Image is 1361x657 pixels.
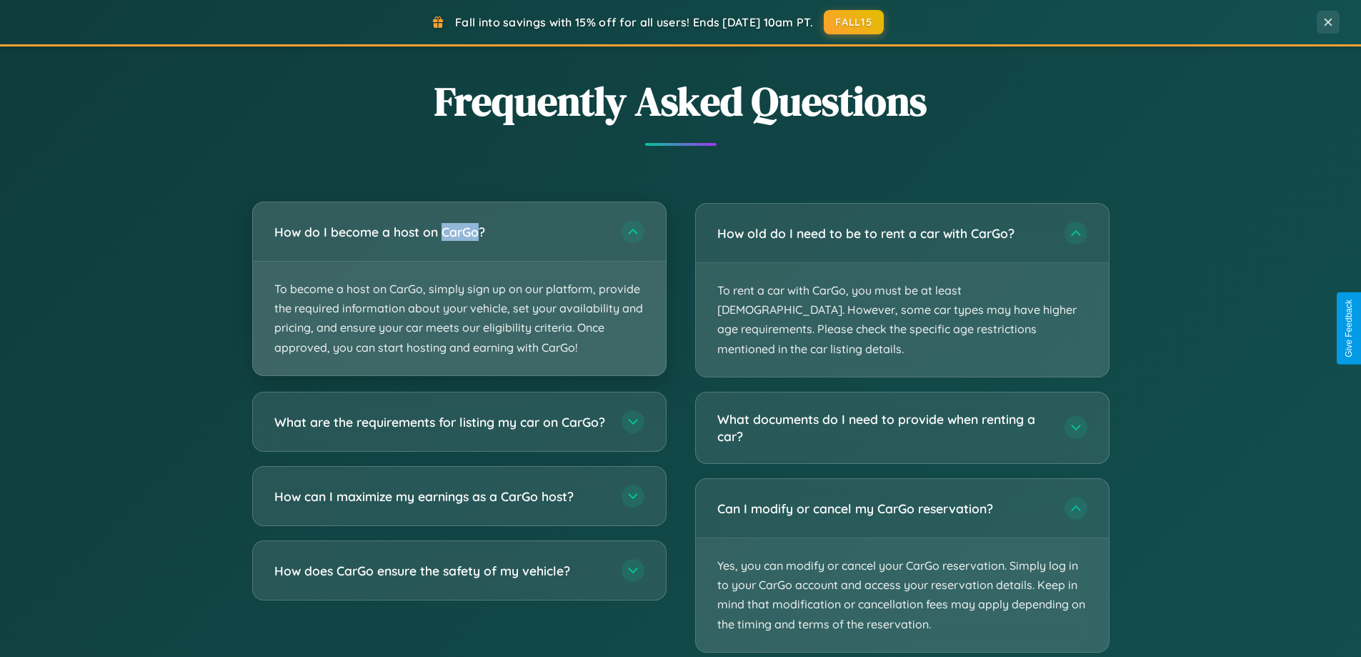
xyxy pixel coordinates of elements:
[253,262,666,375] p: To become a host on CarGo, simply sign up on our platform, provide the required information about...
[252,74,1110,129] h2: Frequently Asked Questions
[696,263,1109,377] p: To rent a car with CarGo, you must be at least [DEMOGRAPHIC_DATA]. However, some car types may ha...
[274,561,607,579] h3: How does CarGo ensure the safety of my vehicle?
[274,413,607,430] h3: What are the requirements for listing my car on CarGo?
[717,500,1050,518] h3: Can I modify or cancel my CarGo reservation?
[274,223,607,241] h3: How do I become a host on CarGo?
[717,410,1050,445] h3: What documents do I need to provide when renting a car?
[1344,300,1354,357] div: Give Feedback
[696,538,1109,652] p: Yes, you can modify or cancel your CarGo reservation. Simply log in to your CarGo account and acc...
[274,487,607,505] h3: How can I maximize my earnings as a CarGo host?
[824,10,884,34] button: FALL15
[717,224,1050,242] h3: How old do I need to be to rent a car with CarGo?
[455,15,813,29] span: Fall into savings with 15% off for all users! Ends [DATE] 10am PT.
